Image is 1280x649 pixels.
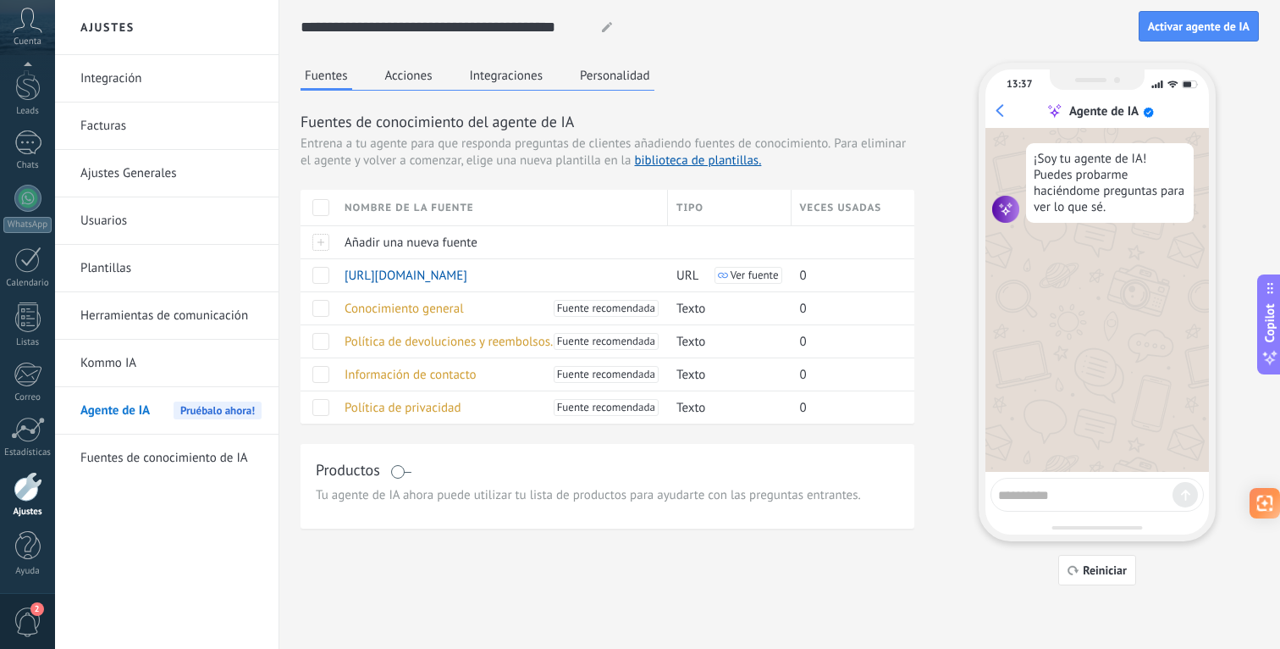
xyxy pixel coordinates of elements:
div: Tipo [668,190,791,225]
div: 13:37 [1007,78,1032,91]
div: 0 [792,358,902,391]
a: Agente de IAPruébalo ahora! [80,387,262,435]
div: 0 [792,325,902,358]
span: Pruébalo ahora! [174,402,262,419]
button: Reiniciar [1058,555,1136,585]
span: Entrena a tu agente para que responda preguntas de clientes añadiendo fuentes de conocimiento. [301,136,830,153]
div: Texto [668,358,783,391]
span: 0 [800,268,807,284]
span: Fuente recomendada [557,333,655,350]
span: 2 [30,602,44,616]
li: Facturas [55,103,279,150]
a: Herramientas de comunicación [80,292,262,340]
div: Política de devoluciones y reembolsos. [336,325,659,358]
span: Política de privacidad [345,400,461,416]
span: Activar agente de IA [1148,20,1250,32]
a: Fuentes de conocimiento de IA [80,435,262,482]
li: Ajustes Generales [55,150,279,197]
li: Fuentes de conocimiento de IA [55,435,279,481]
a: biblioteca de plantillas. [634,153,761,169]
button: Activar agente de IA [1139,11,1259,42]
div: 0 [792,259,902,291]
span: Copilot [1261,304,1278,343]
div: Ajustes [3,507,52,518]
span: 0 [800,334,807,350]
span: Texto [676,400,705,416]
span: Tu agente de IA ahora puede utilizar tu lista de productos para ayudarte con las preguntas entran... [316,487,899,504]
div: Listas [3,337,52,348]
span: Fuente recomendada [557,366,655,383]
span: Texto [676,334,705,350]
div: Calendario [3,278,52,289]
li: Agente de IA [55,387,279,435]
span: Información de contacto [345,367,477,383]
li: Herramientas de comunicación [55,292,279,340]
a: Ajustes Generales [80,150,262,197]
a: Integración [80,55,262,103]
span: Reiniciar [1083,564,1127,576]
span: Para eliminar el agente y volver a comenzar, elige una nueva plantilla en la [301,136,906,169]
div: Conocimiento general [336,292,659,324]
div: Chats [3,160,52,171]
div: ¡Soy tu agente de IA! Puedes probarme haciéndome preguntas para ver lo que sé. [1026,143,1194,223]
span: Texto [676,367,705,383]
button: Personalidad [576,63,654,88]
div: Información de contacto [336,358,659,391]
div: Ayuda [3,566,52,577]
span: 0 [800,301,807,317]
img: agent icon [992,196,1019,223]
span: Fuente recomendada [557,399,655,416]
span: Cuenta [14,36,41,47]
li: Integración [55,55,279,103]
h3: Productos [316,459,380,480]
li: Usuarios [55,197,279,245]
div: Política de privacidad [336,391,659,424]
span: Ver fuente [731,269,779,281]
div: Texto [668,292,783,324]
span: Añadir una nueva fuente [345,235,477,251]
span: Política de devoluciones y reembolsos. [345,334,553,350]
div: Texto [668,391,783,424]
div: Correo [3,392,52,403]
div: Estadísticas [3,447,52,458]
a: Kommo IA [80,340,262,387]
button: Acciones [381,63,437,88]
span: Texto [676,301,705,317]
button: Fuentes [301,63,352,91]
span: 0 [800,400,807,416]
span: 0 [800,367,807,383]
a: Plantillas [80,245,262,292]
span: Conocimiento general [345,301,464,317]
div: https://www.nanohaus.com.ar [336,259,659,291]
div: 0 [792,391,902,424]
a: Usuarios [80,197,262,245]
span: URL [676,268,698,284]
div: Leads [3,106,52,117]
div: Veces usadas [792,190,915,225]
span: Fuente recomendada [557,300,655,317]
div: 0 [792,292,902,324]
h3: Fuentes de conocimiento del agente de IA [301,111,914,132]
button: Integraciones [466,63,548,88]
div: Agente de IA [1069,103,1139,119]
div: URL [668,259,783,291]
a: Facturas [80,103,262,150]
div: WhatsApp [3,217,52,233]
div: Nombre de la fuente [336,190,667,225]
li: Plantillas [55,245,279,292]
span: Agente de IA [80,387,150,435]
li: Kommo IA [55,340,279,387]
div: Texto [668,325,783,358]
span: [URL][DOMAIN_NAME] [345,268,467,284]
